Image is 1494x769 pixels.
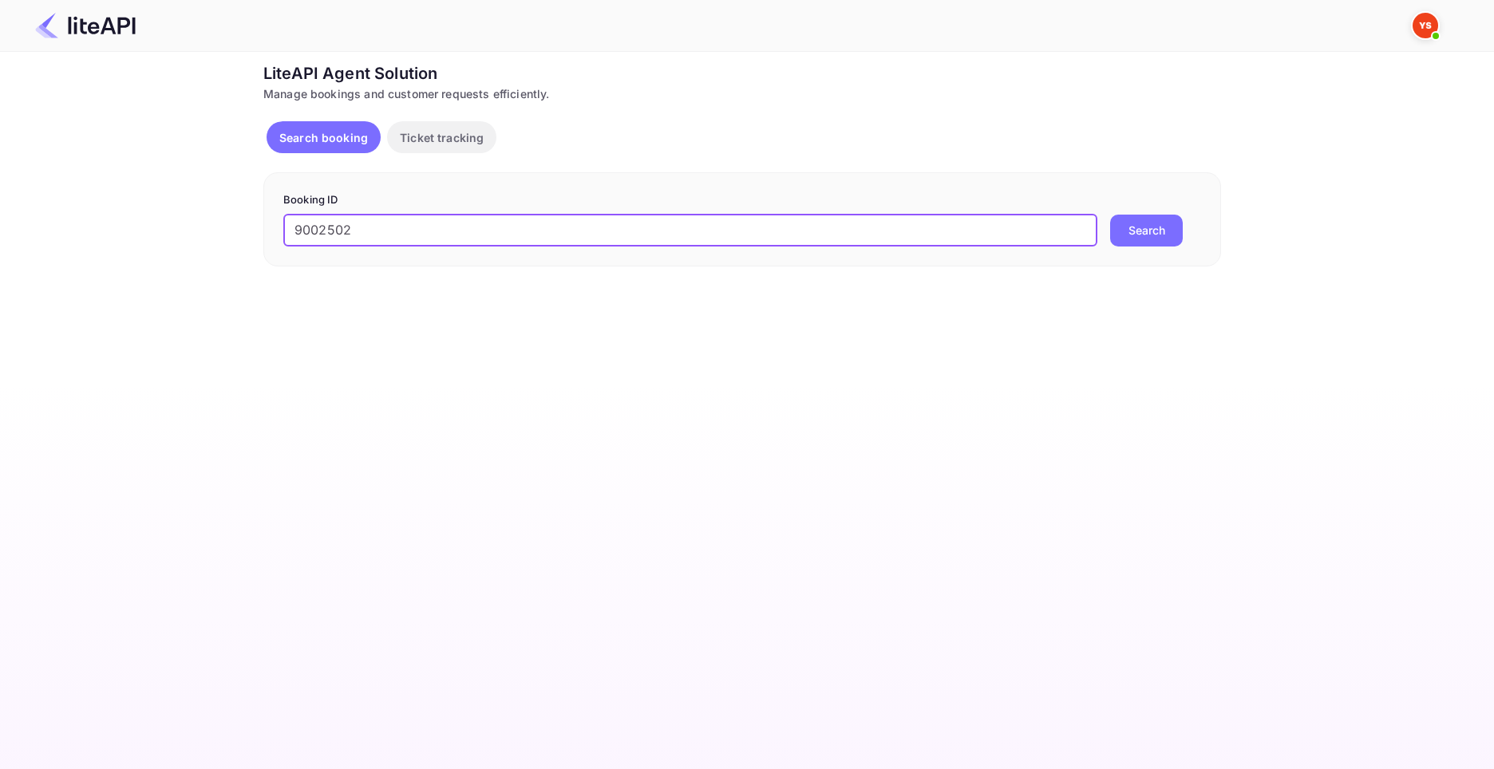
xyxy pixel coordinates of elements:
p: Ticket tracking [400,129,484,146]
p: Booking ID [283,192,1201,208]
input: Enter Booking ID (e.g., 63782194) [283,215,1097,246]
div: Manage bookings and customer requests efficiently. [263,85,1221,102]
img: Yandex Support [1413,13,1438,38]
div: LiteAPI Agent Solution [263,61,1221,85]
img: LiteAPI Logo [35,13,136,38]
button: Search [1110,215,1183,246]
p: Search booking [279,129,368,146]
